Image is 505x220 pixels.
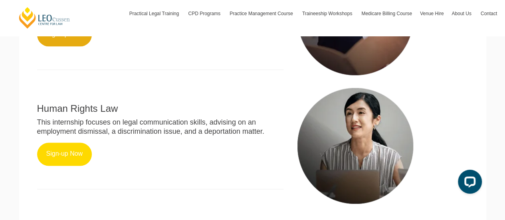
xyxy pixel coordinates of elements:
iframe: LiveChat chat widget [452,166,485,200]
p: This internship focuses on legal communication skills, advising on an employment dismissal, a dis... [37,118,283,137]
a: Venue Hire [416,2,448,25]
a: Contact [477,2,501,25]
a: About Us [448,2,476,25]
a: Medicare Billing Course [357,2,416,25]
a: CPD Programs [184,2,226,25]
a: Practice Management Course [226,2,298,25]
a: Practical Legal Training [125,2,184,25]
a: [PERSON_NAME] Centre for Law [18,6,71,29]
a: Sign-up Now [37,143,92,166]
a: Traineeship Workshops [298,2,357,25]
h2: Human Rights Law [37,103,283,114]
